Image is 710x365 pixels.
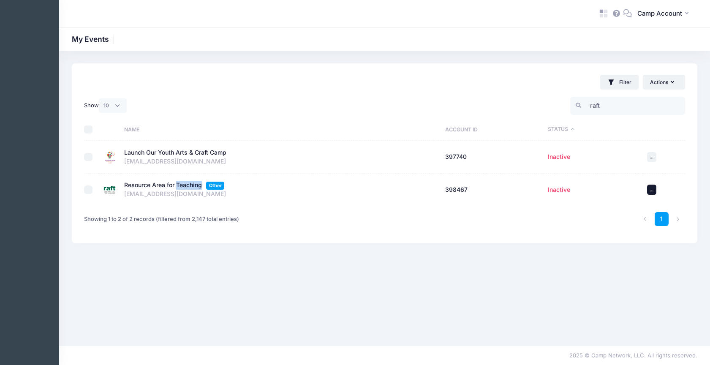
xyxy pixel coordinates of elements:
div: Showing 1 to 2 of 2 records (filtered from 2,147 total entries) [84,210,239,229]
img: Resource Area for Teaching [103,183,116,196]
th: Account ID: activate to sort column ascending [441,118,544,141]
img: Launch Our Youth Arts & Craft Camp [103,151,116,163]
div: Inactive [548,153,639,161]
span: ... [650,187,653,193]
td: 397740 [441,141,544,174]
div: Inactive [548,185,639,194]
div: [EMAIL_ADDRESS][DOMAIN_NAME] [124,190,437,199]
input: Search events [570,97,685,115]
th: Name: activate to sort column ascending [120,118,441,141]
label: Show [84,98,127,113]
button: Actions [643,75,685,89]
span: 2025 © Camp Network, LLC. All rights reserved. [569,352,697,359]
button: ... [647,152,656,162]
button: Camp Account [632,4,697,24]
a: 1 [655,212,669,226]
button: Filter [600,75,639,90]
select: Show [99,98,127,113]
span: Camp Account [637,9,682,18]
div: Other [206,182,224,190]
button: ... [647,185,656,195]
span: ... [650,154,653,160]
div: [EMAIL_ADDRESS][DOMAIN_NAME] [124,157,437,166]
td: 398467 [441,174,544,206]
div: Launch Our Youth Arts & Craft Camp [124,148,226,157]
th: Status [544,118,643,141]
h1: My Events [72,35,116,44]
div: Resource Area for Teaching [124,181,202,190]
